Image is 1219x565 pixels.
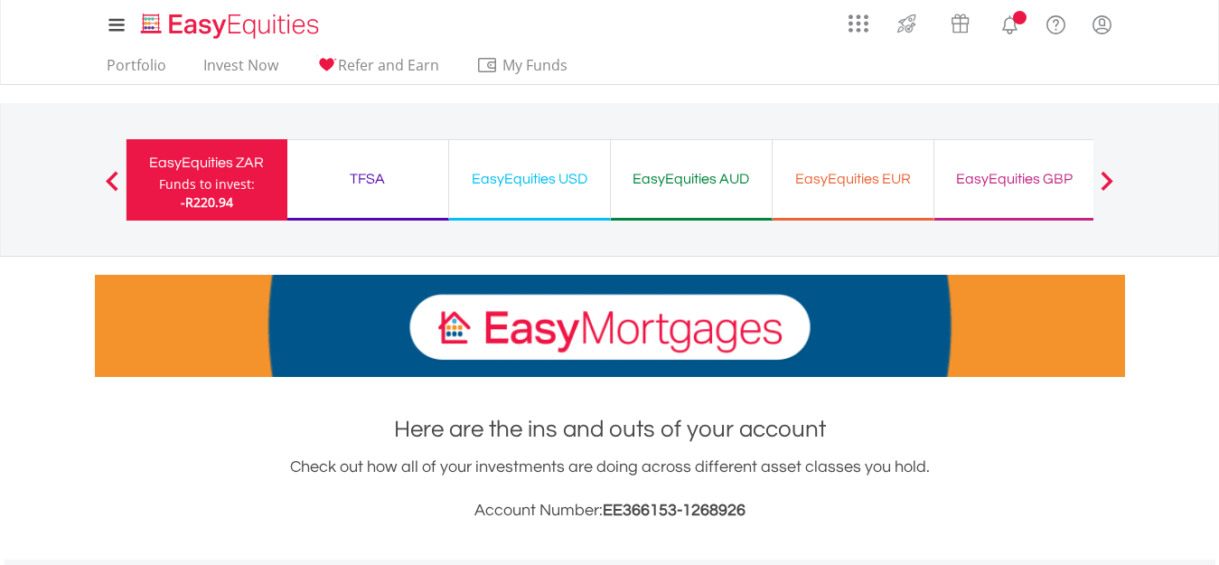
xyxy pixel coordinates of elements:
[94,180,130,198] button: Previous
[134,5,326,41] a: Home page
[933,5,987,38] a: Vouchers
[622,166,761,192] div: EasyEquities AUD
[159,175,255,193] div: Funds to invest:
[945,9,975,38] img: vouchers-v2.svg
[1089,180,1125,198] button: Next
[849,14,868,33] img: grid-menu-icon.svg
[603,502,745,519] span: EE366153-1268926
[95,275,1125,377] img: EasyMortage Promotion Banner
[137,150,277,175] div: EasyEquities ZAR
[460,166,599,192] div: EasyEquities USD
[137,11,326,41] img: EasyEquities_Logo.png
[95,413,1125,446] h1: Here are the ins and outs of your account
[837,5,880,33] a: AppsGrid
[95,455,1125,523] div: Check out how all of your investments are doing across different asset classes you hold.
[308,56,446,84] a: Refer and Earn
[95,498,1125,523] h3: Account Number:
[945,166,1084,192] div: EasyEquities GBP
[1033,5,1079,41] a: FAQ's and Support
[1079,5,1125,44] a: My Profile
[892,9,922,38] img: thrive-v2.svg
[298,166,437,192] div: TFSA
[987,5,1033,41] a: Notifications
[783,166,923,192] div: EasyEquities EUR
[338,55,439,75] span: Refer and Earn
[99,56,173,84] a: Portfolio
[476,53,595,77] span: My Funds
[181,193,233,211] span: -R220.94
[196,56,286,84] a: Invest Now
